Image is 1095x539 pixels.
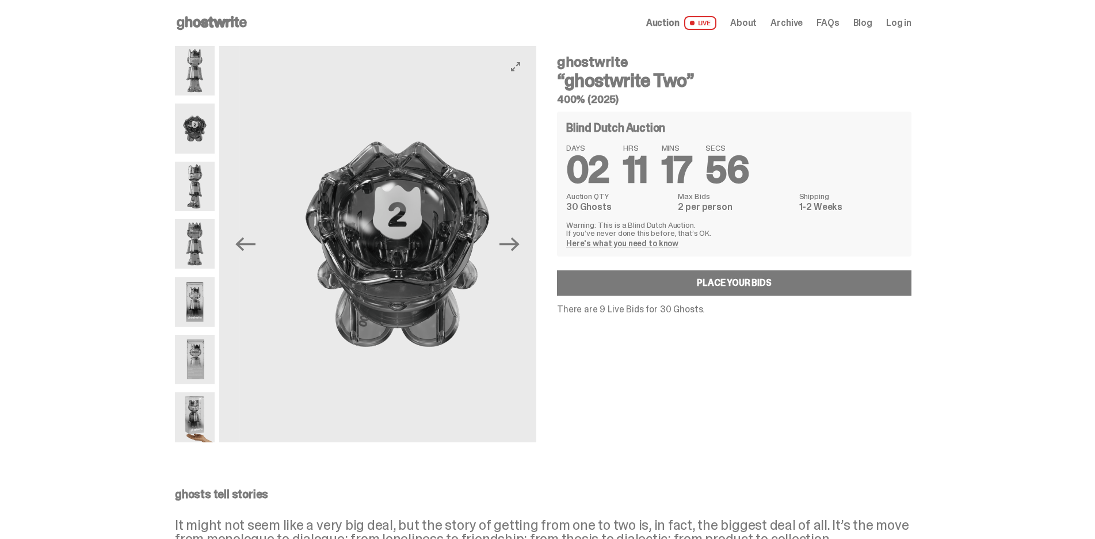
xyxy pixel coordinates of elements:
[770,18,803,28] a: Archive
[646,16,716,30] a: Auction LIVE
[886,18,911,28] a: Log in
[566,221,902,237] p: Warning: This is a Blind Dutch Auction. If you’ve never done this before, that’s OK.
[566,192,671,200] dt: Auction QTY
[646,18,680,28] span: Auction
[678,192,792,200] dt: Max Bids
[175,46,215,95] img: ghostwrite_Two_1.png
[175,162,215,211] img: ghostwrite_Two_2.png
[175,219,215,269] img: ghostwrite_Two_8.png
[623,144,648,152] span: HRS
[557,305,911,314] p: There are 9 Live Bids for 30 Ghosts.
[175,392,215,442] img: ghostwrite_Two_Last.png
[566,146,609,194] span: 02
[175,277,215,327] img: ghostwrite_Two_14.png
[557,71,911,90] h3: “ghostwrite Two”
[566,144,609,152] span: DAYS
[557,94,911,105] h5: 400% (2025)
[799,202,902,212] dd: 1-2 Weeks
[175,335,215,384] img: ghostwrite_Two_17.png
[566,202,671,212] dd: 30 Ghosts
[817,18,839,28] a: FAQs
[678,202,792,212] dd: 2 per person
[684,16,717,30] span: LIVE
[566,238,678,249] a: Here's what you need to know
[175,104,215,153] img: ghostwrite_Two_13.png
[239,46,556,442] img: ghostwrite_Two_13.png
[557,55,911,69] h4: ghostwrite
[730,18,757,28] a: About
[705,146,749,194] span: 56
[233,231,258,257] button: Previous
[705,144,749,152] span: SECS
[557,270,911,296] a: Place your Bids
[799,192,902,200] dt: Shipping
[175,488,911,500] p: ghosts tell stories
[566,122,665,133] h4: Blind Dutch Auction
[853,18,872,28] a: Blog
[623,146,648,194] span: 11
[497,231,522,257] button: Next
[509,60,522,74] button: View full-screen
[662,146,692,194] span: 17
[662,144,692,152] span: MINS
